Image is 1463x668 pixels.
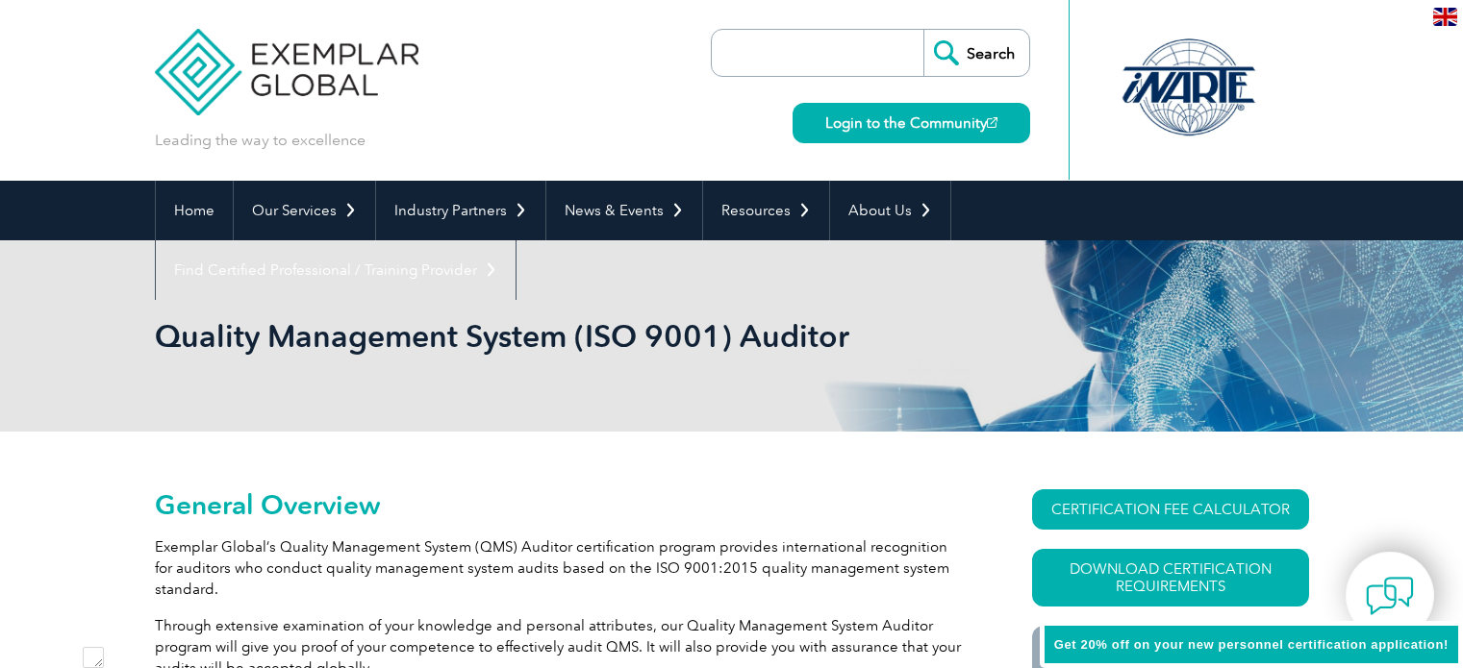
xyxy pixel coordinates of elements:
a: News & Events [546,181,702,240]
input: Search [923,30,1029,76]
h2: General Overview [155,489,963,520]
a: Our Services [234,181,375,240]
a: Industry Partners [376,181,545,240]
a: Login to the Community [793,103,1030,143]
img: en [1433,8,1457,26]
img: contact-chat.png [1366,572,1414,620]
span: Get 20% off on your new personnel certification application! [1054,637,1449,652]
a: Find Certified Professional / Training Provider [156,240,516,300]
p: Leading the way to excellence [155,130,366,151]
a: About Us [830,181,950,240]
a: Resources [703,181,829,240]
a: Home [156,181,233,240]
a: Download Certification Requirements [1032,549,1309,606]
h1: Quality Management System (ISO 9001) Auditor [155,317,894,355]
p: Exemplar Global’s Quality Management System (QMS) Auditor certification program provides internat... [155,536,963,600]
img: open_square.png [987,117,997,128]
a: CERTIFICATION FEE CALCULATOR [1032,489,1309,530]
